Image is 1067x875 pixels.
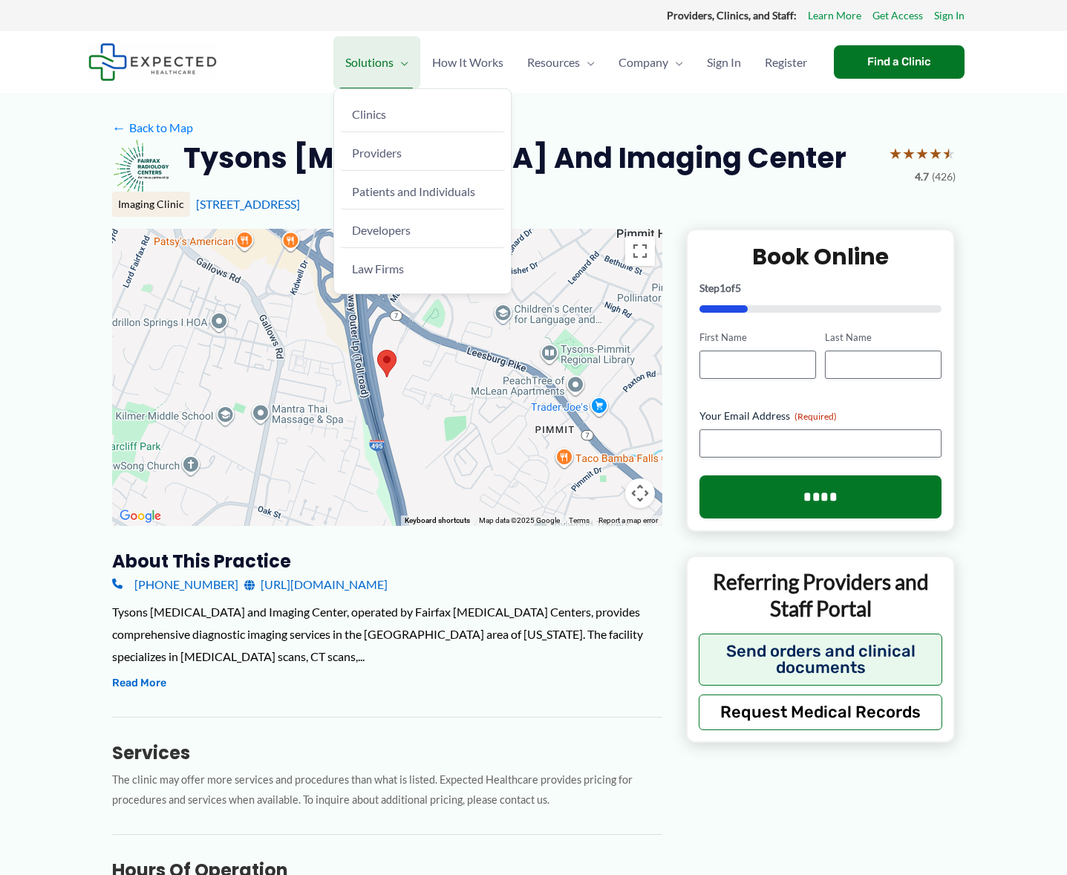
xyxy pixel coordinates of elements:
h2: Tysons [MEDICAL_DATA] and Imaging Center [183,140,846,176]
span: Sign In [707,36,741,88]
span: 4.7 [915,167,929,186]
a: ResourcesMenu Toggle [515,36,607,88]
span: (Required) [794,411,837,422]
label: Your Email Address [699,409,942,423]
span: Solutions [345,36,394,88]
span: Register [765,36,807,88]
img: Google [116,507,165,526]
span: Menu Toggle [394,36,408,88]
a: [PHONE_NUMBER] [112,573,238,596]
div: Imaging Clinic [112,192,190,217]
a: Sign In [695,36,753,88]
p: Step of [699,283,942,293]
img: Expected Healthcare Logo - side, dark font, small [88,43,217,81]
a: Clinics [340,97,505,132]
a: Learn More [808,6,861,25]
a: [URL][DOMAIN_NAME] [244,573,388,596]
a: Register [753,36,819,88]
span: Map data ©2025 Google [479,516,560,524]
p: The clinic may offer more services and procedures than what is listed. Expected Healthcare provid... [112,770,662,810]
span: Resources [527,36,580,88]
span: How It Works [432,36,503,88]
button: Read More [112,674,166,692]
span: ★ [916,140,929,167]
span: Company [619,36,668,88]
a: How It Works [420,36,515,88]
button: Send orders and clinical documents [699,634,943,686]
a: Sign In [934,6,965,25]
a: [STREET_ADDRESS] [196,197,300,211]
p: Referring Providers and Staff Portal [699,568,943,622]
a: Law Firms [340,251,505,286]
span: ★ [902,140,916,167]
span: Menu Toggle [580,36,595,88]
span: Developers [352,223,411,237]
span: ★ [942,140,956,167]
a: CompanyMenu Toggle [607,36,695,88]
button: Map camera controls [625,478,655,508]
label: Last Name [825,331,942,345]
span: 5 [735,282,741,294]
a: Terms (opens in new tab) [569,516,590,524]
a: Providers [340,135,505,171]
a: SolutionsMenu Toggle [333,36,420,88]
button: Request Medical Records [699,695,943,730]
span: Providers [352,146,402,160]
a: Report a map error [598,516,658,524]
h3: Services [112,741,662,764]
a: Developers [340,212,505,248]
span: Patients and Individuals [352,184,475,198]
nav: Primary Site Navigation [333,36,819,88]
span: 1 [720,282,725,294]
span: ★ [929,140,942,167]
span: Clinics [352,107,386,121]
button: Toggle fullscreen view [625,236,655,266]
h2: Book Online [699,242,942,271]
label: First Name [699,331,816,345]
h3: About this practice [112,550,662,573]
span: Menu Toggle [668,36,683,88]
div: Tysons [MEDICAL_DATA] and Imaging Center, operated by Fairfax [MEDICAL_DATA] Centers, provides co... [112,601,662,667]
span: (426) [932,167,956,186]
a: Get Access [872,6,923,25]
span: ★ [889,140,902,167]
span: Law Firms [352,261,404,276]
a: Patients and Individuals [340,174,505,209]
a: Find a Clinic [834,45,965,79]
strong: Providers, Clinics, and Staff: [667,9,797,22]
button: Keyboard shortcuts [405,515,470,526]
a: Open this area in Google Maps (opens a new window) [116,507,165,526]
span: ← [112,120,126,134]
a: ←Back to Map [112,117,193,139]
